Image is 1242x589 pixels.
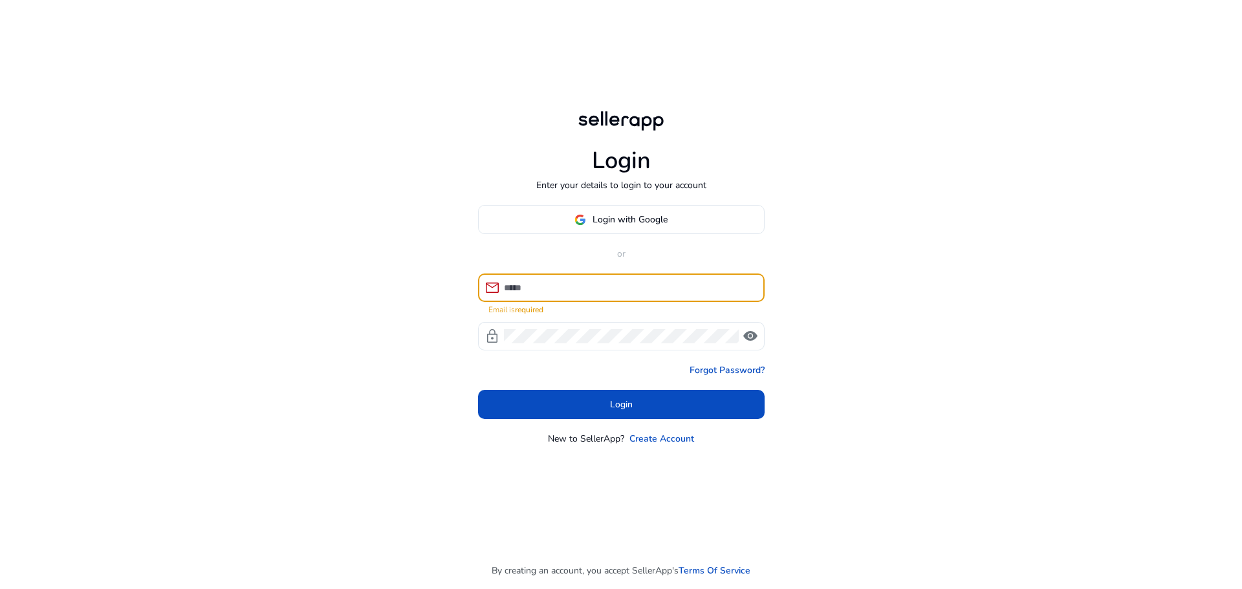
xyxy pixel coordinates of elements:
[478,390,765,419] button: Login
[478,247,765,261] p: or
[679,564,750,577] a: Terms Of Service
[690,363,765,377] a: Forgot Password?
[536,178,706,192] p: Enter your details to login to your account
[478,205,765,234] button: Login with Google
[485,280,500,295] span: mail
[515,305,543,315] strong: required
[488,302,754,316] mat-error: Email is
[574,214,586,226] img: google-logo.svg
[610,398,633,411] span: Login
[743,328,758,344] span: visibility
[592,147,651,175] h1: Login
[485,328,500,344] span: lock
[548,432,624,445] p: New to SellerApp?
[629,432,694,445] a: Create Account
[593,213,668,226] span: Login with Google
